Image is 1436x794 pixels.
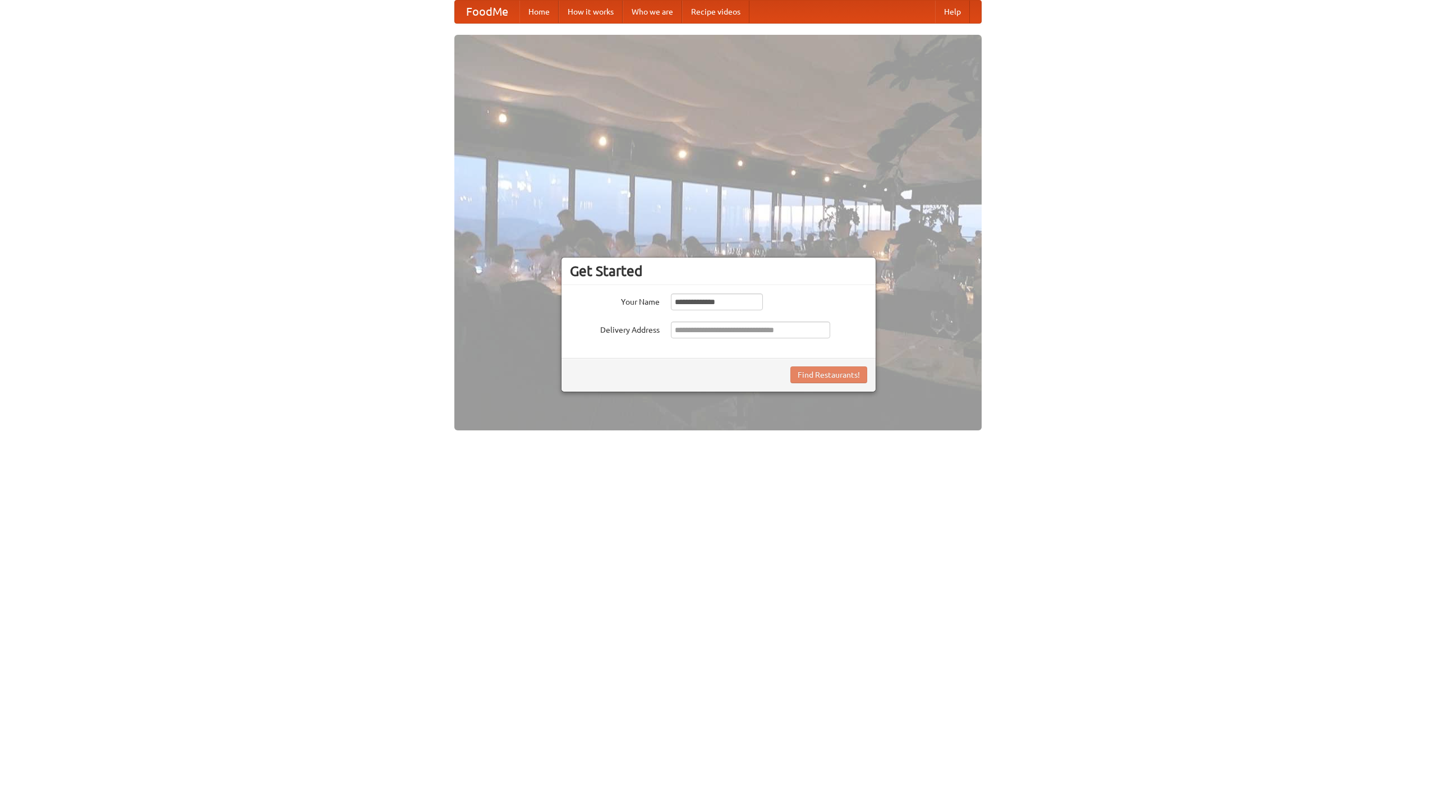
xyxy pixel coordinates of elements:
a: FoodMe [455,1,519,23]
h3: Get Started [570,263,867,279]
label: Delivery Address [570,322,660,336]
a: Who we are [623,1,682,23]
a: Recipe videos [682,1,749,23]
button: Find Restaurants! [790,366,867,383]
a: How it works [559,1,623,23]
a: Help [935,1,970,23]
a: Home [519,1,559,23]
label: Your Name [570,293,660,307]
